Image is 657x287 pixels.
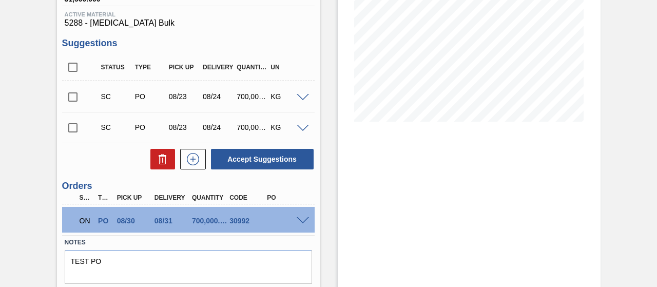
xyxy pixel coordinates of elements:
[166,64,202,71] div: Pick up
[166,123,202,131] div: 08/23/2025
[95,217,113,225] div: Purchase order
[268,123,304,131] div: KG
[99,92,134,101] div: Suggestion Created
[132,92,168,101] div: Purchase order
[65,250,312,284] textarea: TEST PO
[227,194,267,201] div: Code
[166,92,202,101] div: 08/23/2025
[234,123,270,131] div: 700,000.000
[234,92,270,101] div: 700,000.000
[95,194,113,201] div: Type
[264,194,305,201] div: PO
[77,194,95,201] div: Step
[200,64,236,71] div: Delivery
[206,148,315,170] div: Accept Suggestions
[268,64,304,71] div: UN
[152,217,192,225] div: 08/31/2025
[65,11,312,17] span: Active Material
[234,64,270,71] div: Quantity
[80,217,92,225] p: ON
[145,149,175,169] div: Delete Suggestions
[62,38,315,49] h3: Suggestions
[132,64,168,71] div: Type
[175,149,206,169] div: New suggestion
[189,217,230,225] div: 700,000.000
[211,149,314,169] button: Accept Suggestions
[65,235,312,250] label: Notes
[189,194,230,201] div: Quantity
[77,209,95,232] div: Negotiating Order
[114,194,155,201] div: Pick up
[200,123,236,131] div: 08/24/2025
[200,92,236,101] div: 08/24/2025
[62,181,315,192] h3: Orders
[268,92,304,101] div: KG
[65,18,312,28] span: 5288 - [MEDICAL_DATA] Bulk
[99,123,134,131] div: Suggestion Created
[152,194,192,201] div: Delivery
[114,217,155,225] div: 08/30/2025
[99,64,134,71] div: Status
[227,217,267,225] div: 30992
[132,123,168,131] div: Purchase order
